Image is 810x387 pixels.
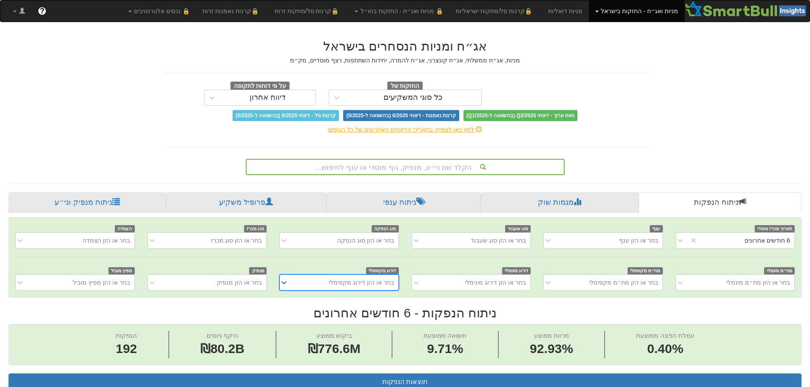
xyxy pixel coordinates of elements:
span: טווח ארוך - דיווחי Q2/2025 (בהשוואה ל-Q1/2025) [463,110,577,121]
div: בחר או הזן סוג מכרז [211,236,262,245]
div: בחר או הזן סוג שעבוד [471,236,526,245]
span: מח״מ מקסימלי [628,267,663,274]
div: בחר או הזן הצמדה [82,236,130,245]
div: בחר או הזן מח״מ מקסימלי [589,278,658,287]
span: החזקות של [387,82,423,91]
span: ₪80.2B [200,342,244,356]
a: ניתוח ענפי [326,192,480,213]
h2: ניתוח הנפקות - 6 חודשים אחרונים [9,306,801,320]
span: מרווח ממוצע [534,332,569,339]
a: מגמות שוק [480,192,638,213]
div: הקלד שם ני״ע, מנפיק, גוף מוסדי או ענף לחיפוש... [247,160,564,174]
span: קרנות סל - דיווחי 6/2025 (בהשוואה ל-5/2025) [233,110,339,121]
div: בחר או הזן סוג הנפקה [337,236,394,245]
span: על פי דוחות לתקופה [230,82,290,91]
span: דירוג מינימלי [502,267,531,274]
span: תאריך מכרז מוסדי [755,225,795,232]
div: 6 חודשים אחרונים [745,236,790,245]
a: 🔒 נכסים אלטרנטיבים [122,0,196,22]
span: עמלת הפצה ממוצעת [636,332,694,339]
h3: תוצאות הנפקות [15,378,795,386]
span: ₪776.6M [308,342,361,356]
span: תשואה ממוצעת [423,332,466,339]
span: מח״מ מינמלי [764,267,795,274]
span: סוג מכרז [244,225,267,232]
div: בחר או הזן מנפיק [217,278,262,287]
span: היקף גיוסים [207,332,238,339]
h2: אג״ח ומניות הנסחרים בישראל [163,39,648,53]
div: בחר או הזן דירוג מינימלי [465,278,526,287]
div: בחר או הזן דירוג מקסימלי [329,278,394,287]
span: מנפיק [249,267,267,274]
a: מניות דואליות [542,0,589,22]
span: הצמדה [115,225,135,232]
h5: מניות, אג״ח ממשלתי, אג״ח קונצרני, אג״ח להמרה, יחידות השתתפות, רצף מוסדיים, מק״מ [163,57,648,64]
a: מניות ואג״ח - החזקות בישראל [589,0,685,22]
span: ? [40,7,44,15]
span: 92.93% [530,340,573,358]
a: 🔒קרנות סל/מחקות ישראליות [449,0,541,22]
span: דירוג מקסימלי [366,267,399,274]
div: בחר או הזן מפיץ מוביל [73,278,130,287]
span: מפיץ מוביל [108,267,135,274]
div: דיווח אחרון [250,93,286,102]
span: הנפקות [116,332,137,339]
img: Smartbull [685,0,810,17]
div: בחר או הזן ענף [619,236,658,245]
div: כל סוגי המשקיעים [384,93,443,102]
span: 192 [116,340,137,358]
a: פרופיל משקיע [166,192,326,213]
span: 0.40% [636,340,694,358]
a: 🔒 מניות ואג״ח - החזקות בחו״ל [348,0,449,22]
span: קרנות נאמנות - דיווחי 6/2025 (בהשוואה ל-5/2025) [343,110,459,121]
a: 🔒קרנות נאמנות זרות [196,0,268,22]
span: ענף [650,225,663,232]
span: סוג הנפקה [372,225,399,232]
span: ביקוש ממוצע [316,332,352,339]
a: ניתוח מנפיק וני״ע [9,192,166,213]
span: סוג שעבוד [505,225,531,232]
div: בחר או הזן מח״מ מינמלי [726,278,790,287]
a: 🔒קרנות סל/מחקות זרות [268,0,348,22]
span: 9.71% [423,340,466,358]
div: לחץ כאן לצפייה בתאריכי הדיווחים האחרונים של כל הגופים [156,125,654,134]
a: ? [31,0,53,22]
a: ניתוח הנפקות [639,192,801,213]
